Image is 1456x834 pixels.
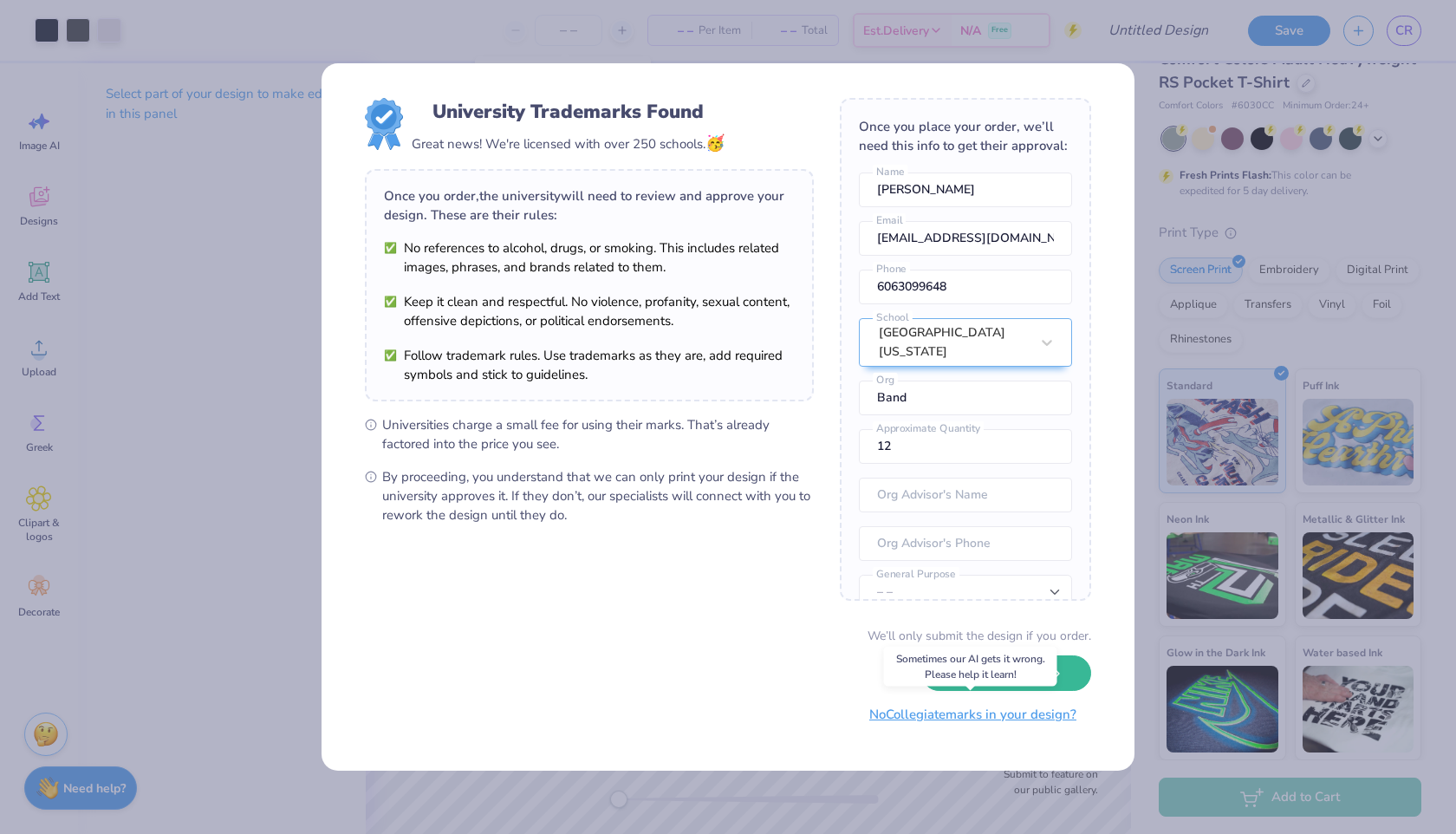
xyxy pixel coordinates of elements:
[859,173,1072,207] input: Name
[859,221,1072,256] input: Email
[384,238,795,277] li: No references to alcohol, drugs, or smoking. This includes related images, phrases, and brands re...
[384,186,795,225] div: Once you order, the university will need to review and approve your design. These are their rules:
[859,270,1072,304] input: Phone
[859,381,1072,415] input: Org
[705,133,725,153] span: 🥳
[432,98,704,126] div: University Trademarks Found
[859,117,1072,155] div: Once you place your order, we’ll need this info to get their approval:
[412,132,725,155] div: Great news! We're licensed with over 250 schools.
[384,292,795,330] li: Keep it clean and respectful. No violence, profanity, sexual content, offensive depictions, or po...
[859,526,1072,561] input: Org Advisor's Phone
[855,697,1091,733] button: NoCollegiatemarks in your design?
[879,323,1030,362] div: [GEOGRAPHIC_DATA][US_STATE]
[859,429,1072,464] input: Approximate Quantity
[868,627,1091,645] div: We’ll only submit the design if you order.
[884,647,1057,687] div: Sometimes our AI gets it wrong. Please help it learn!
[859,478,1072,512] input: Org Advisor's Name
[365,98,403,150] img: License badge
[382,415,814,453] span: Universities charge a small fee for using their marks. That’s already factored into the price you...
[382,467,814,525] span: By proceeding, you understand that we can only print your design if the university approves it. I...
[384,346,795,384] li: Follow trademark rules. Use trademarks as they are, add required symbols and stick to guidelines.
